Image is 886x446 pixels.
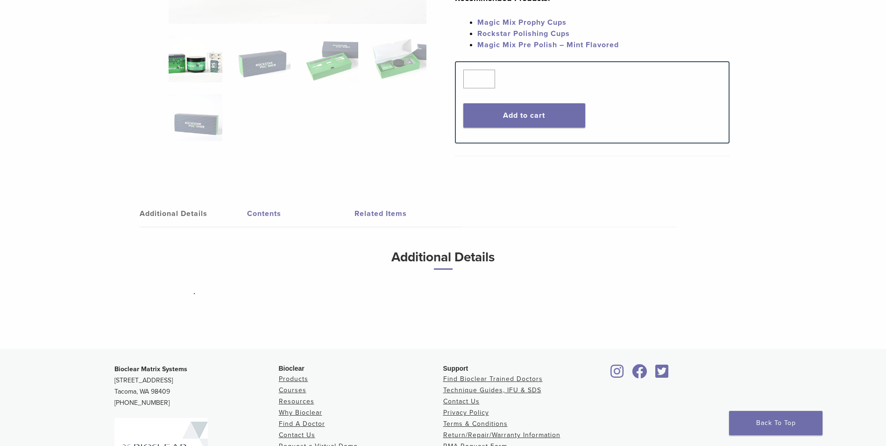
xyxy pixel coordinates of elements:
a: Terms & Conditions [443,420,508,428]
strong: Bioclear Matrix Systems [114,365,187,373]
a: Related Items [354,201,462,227]
a: Technique Guides, IFU & SDS [443,386,541,394]
a: Bioclear [652,370,672,379]
a: Privacy Policy [443,409,489,417]
h3: Additional Details [193,246,693,277]
a: Contact Us [443,397,480,405]
span: Support [443,365,468,372]
a: Find Bioclear Trained Doctors [443,375,543,383]
a: Bioclear [608,370,627,379]
a: Magic Mix Prophy Cups [477,18,567,27]
img: Rockstar (RS) Polishing Kit - Image 4 [372,36,426,82]
img: DSC_6582-copy-324x324.jpg [169,36,222,82]
span: Bioclear [279,365,305,372]
a: Additional Details [140,201,247,227]
a: Resources [279,397,314,405]
a: Why Bioclear [279,409,322,417]
p: . [193,284,693,298]
a: Return/Repair/Warranty Information [443,431,560,439]
a: Bioclear [629,370,651,379]
a: Rockstar Polishing Cups [477,29,570,38]
a: Find A Doctor [279,420,325,428]
a: Back To Top [729,411,822,435]
a: Magic Mix Pre Polish – Mint Flavored [477,40,619,50]
p: [STREET_ADDRESS] Tacoma, WA 98409 [PHONE_NUMBER] [114,364,279,409]
a: Contents [247,201,354,227]
a: Courses [279,386,306,394]
a: Contact Us [279,431,315,439]
img: Rockstar (RS) Polishing Kit - Image 2 [236,36,290,82]
img: Rockstar (RS) Polishing Kit - Image 5 [169,94,222,141]
a: Products [279,375,308,383]
img: Rockstar (RS) Polishing Kit - Image 3 [305,36,358,82]
button: Add to cart [463,103,585,128]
